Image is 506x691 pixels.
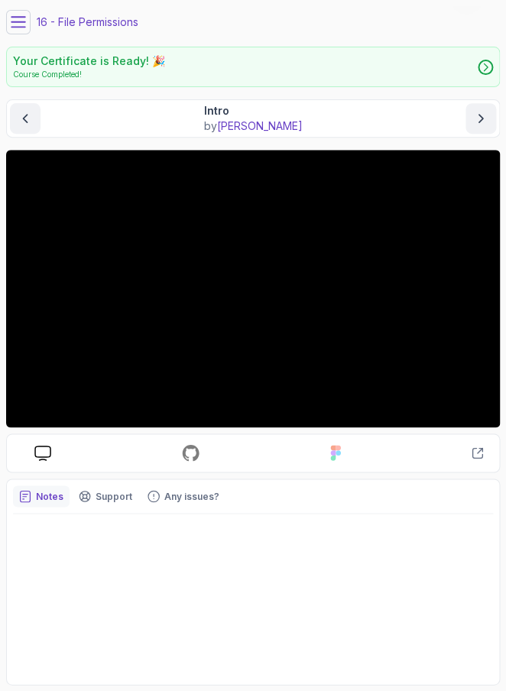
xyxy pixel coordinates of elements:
[164,490,219,502] p: Any issues?
[73,485,138,507] button: Support button
[13,54,165,69] h2: Your Certificate is Ready! 🎉
[6,150,500,427] iframe: 1 - Intro-4
[96,490,132,502] p: Support
[465,103,496,134] button: next content
[36,490,63,502] p: Notes
[217,119,303,132] span: [PERSON_NAME]
[13,69,165,80] p: Course Completed!
[141,485,225,507] button: Feedback button
[6,47,500,87] a: Your Certificate is Ready! 🎉Course Completed!
[10,103,41,134] button: previous content
[37,15,138,30] p: 16 - File Permissions
[22,445,63,461] a: course slides
[13,485,70,507] button: notes button
[204,118,303,134] p: by
[204,103,303,118] p: Intro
